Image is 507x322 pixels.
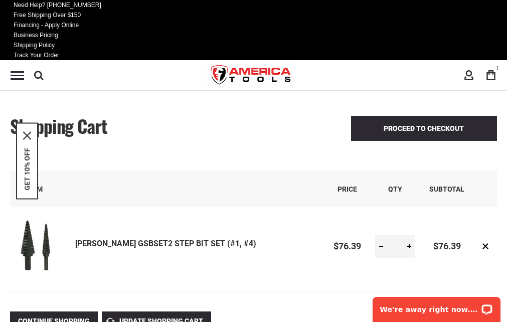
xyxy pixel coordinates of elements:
[351,116,497,141] button: Proceed to Checkout
[23,132,31,140] svg: close icon
[388,185,402,193] span: Qty
[496,66,499,71] span: 1
[11,20,82,30] a: Financing - Apply Online
[433,241,461,251] span: $76.39
[384,124,464,132] span: Proceed to Checkout
[23,132,31,140] button: Close
[14,42,55,49] span: Shipping Policy
[481,66,500,85] a: 1
[10,220,60,270] img: GREENLEE GSBSET2 STEP BIT SET (#1, #4)
[366,290,507,322] iframe: LiveChat chat widget
[337,185,357,193] span: Price
[11,40,58,50] a: Shipping Policy
[11,50,62,60] a: Track Your Order
[11,10,84,20] a: Free Shipping Over $150
[203,57,300,94] a: store logo
[203,57,300,94] img: America Tools
[75,239,256,248] a: [PERSON_NAME] GSBSET2 STEP BIT SET (#1, #4)
[11,71,24,80] div: Menu
[333,241,361,251] span: $76.39
[11,30,61,40] a: Business Pricing
[10,220,75,273] a: GREENLEE GSBSET2 STEP BIT SET (#1, #4)
[23,148,31,191] button: GET 10% OFF
[10,112,107,139] span: Shopping Cart
[429,185,464,193] span: Subtotal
